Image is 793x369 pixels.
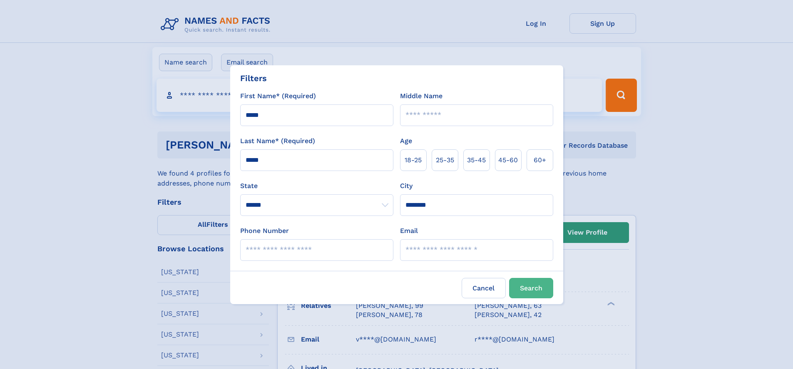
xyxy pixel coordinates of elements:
[436,155,454,165] span: 25‑35
[240,226,289,236] label: Phone Number
[240,91,316,101] label: First Name* (Required)
[240,72,267,84] div: Filters
[240,136,315,146] label: Last Name* (Required)
[400,226,418,236] label: Email
[462,278,506,298] label: Cancel
[498,155,518,165] span: 45‑60
[400,91,442,101] label: Middle Name
[534,155,546,165] span: 60+
[509,278,553,298] button: Search
[240,181,393,191] label: State
[400,136,412,146] label: Age
[405,155,422,165] span: 18‑25
[467,155,486,165] span: 35‑45
[400,181,413,191] label: City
